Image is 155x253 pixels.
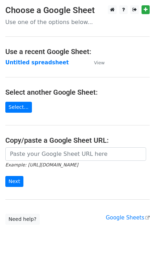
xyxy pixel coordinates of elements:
h4: Select another Google Sheet: [5,88,150,96]
a: Select... [5,102,32,113]
input: Paste your Google Sheet URL here [5,147,146,161]
small: View [94,60,105,65]
a: Need help? [5,214,40,225]
input: Next [5,176,23,187]
a: View [87,59,105,66]
p: Use one of the options below... [5,18,150,26]
h4: Use a recent Google Sheet: [5,47,150,56]
a: Google Sheets [106,214,150,221]
a: Untitled spreadsheet [5,59,69,66]
small: Example: [URL][DOMAIN_NAME] [5,162,78,167]
h4: Copy/paste a Google Sheet URL: [5,136,150,145]
h3: Choose a Google Sheet [5,5,150,16]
